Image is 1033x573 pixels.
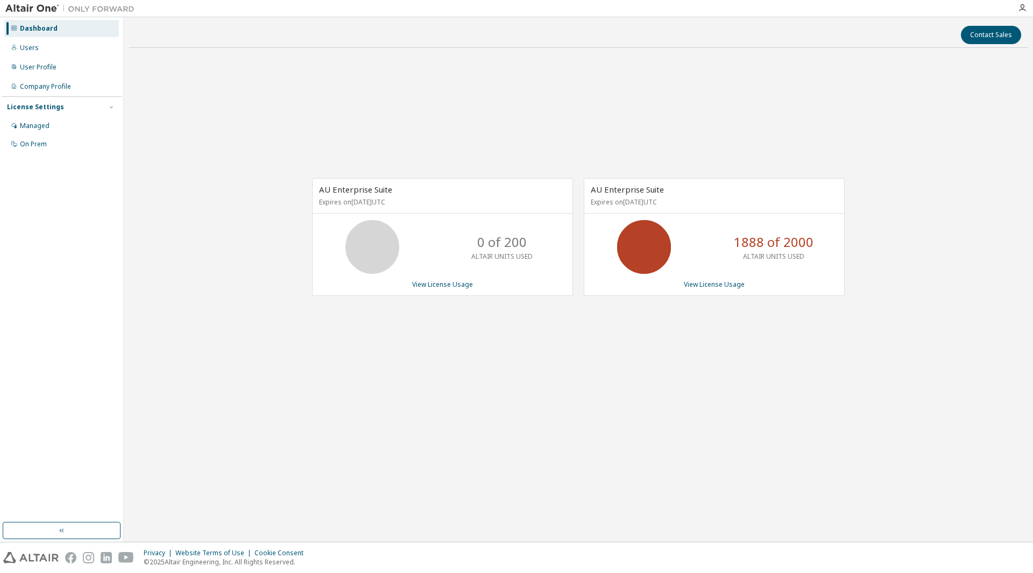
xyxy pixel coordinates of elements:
p: © 2025 Altair Engineering, Inc. All Rights Reserved. [144,557,310,567]
div: Managed [20,122,49,130]
p: Expires on [DATE] UTC [319,197,563,207]
p: Expires on [DATE] UTC [591,197,835,207]
div: License Settings [7,103,64,111]
p: 1888 of 2000 [734,233,813,251]
p: 0 of 200 [477,233,527,251]
button: Contact Sales [961,26,1021,44]
img: Altair One [5,3,140,14]
img: linkedin.svg [101,552,112,563]
div: Privacy [144,549,175,557]
img: instagram.svg [83,552,94,563]
div: Cookie Consent [254,549,310,557]
p: ALTAIR UNITS USED [743,252,804,261]
div: Dashboard [20,24,58,33]
img: facebook.svg [65,552,76,563]
img: youtube.svg [118,552,134,563]
span: AU Enterprise Suite [591,184,664,195]
img: altair_logo.svg [3,552,59,563]
div: Website Terms of Use [175,549,254,557]
div: Company Profile [20,82,71,91]
span: AU Enterprise Suite [319,184,392,195]
div: On Prem [20,140,47,148]
a: View License Usage [684,280,745,289]
div: User Profile [20,63,56,72]
a: View License Usage [412,280,473,289]
div: Users [20,44,39,52]
p: ALTAIR UNITS USED [471,252,533,261]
